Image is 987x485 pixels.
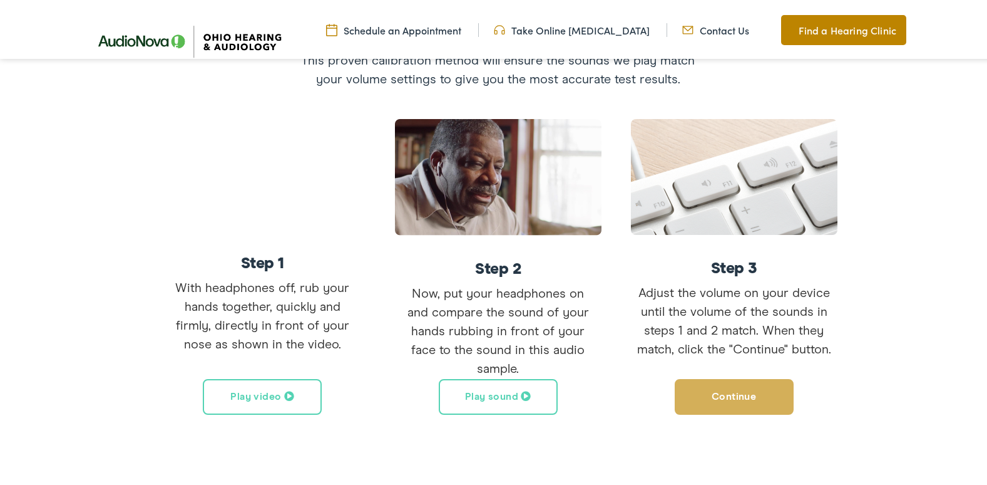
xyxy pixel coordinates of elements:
[631,117,837,232] img: step3.png
[203,377,322,412] button: Play video
[781,20,792,35] img: Map pin icon to find Ohio Hearing & Audiology in Cincinnati, OH
[494,21,650,34] a: Take Online [MEDICAL_DATA]
[682,21,693,34] img: Mail icon representing email contact with Ohio Hearing in Cincinnati, OH
[159,117,366,232] iframe: Calibrating Sound for Hearing Test
[682,21,749,34] a: Contact Us
[781,13,906,43] a: Find a Hearing Clinic
[159,276,366,352] p: With headphones off, rub your hands together, quickly and firmly, directly in front of your nose ...
[395,259,601,274] h6: Step 2
[631,258,837,274] h6: Step 3
[326,21,337,34] img: Calendar Icon to schedule a hearing appointment in Cincinnati, OH
[675,377,794,412] button: Continue
[494,21,505,34] img: Headphones icone to schedule online hearing test in Cincinnati, OH
[159,253,366,269] h6: Step 1
[395,282,601,376] p: Now, put your headphones on and compare the sound of your hands rubbing in front of your face to ...
[292,33,705,86] div: This proven calibration method will ensure the sounds we play match your volume settings to give ...
[631,281,837,357] p: Adjust the volume on your device until the volume of the sounds in steps 1 and 2 match. When they...
[439,377,558,412] button: Play sound
[326,21,461,34] a: Schedule an Appointment
[395,117,601,233] img: step2.png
